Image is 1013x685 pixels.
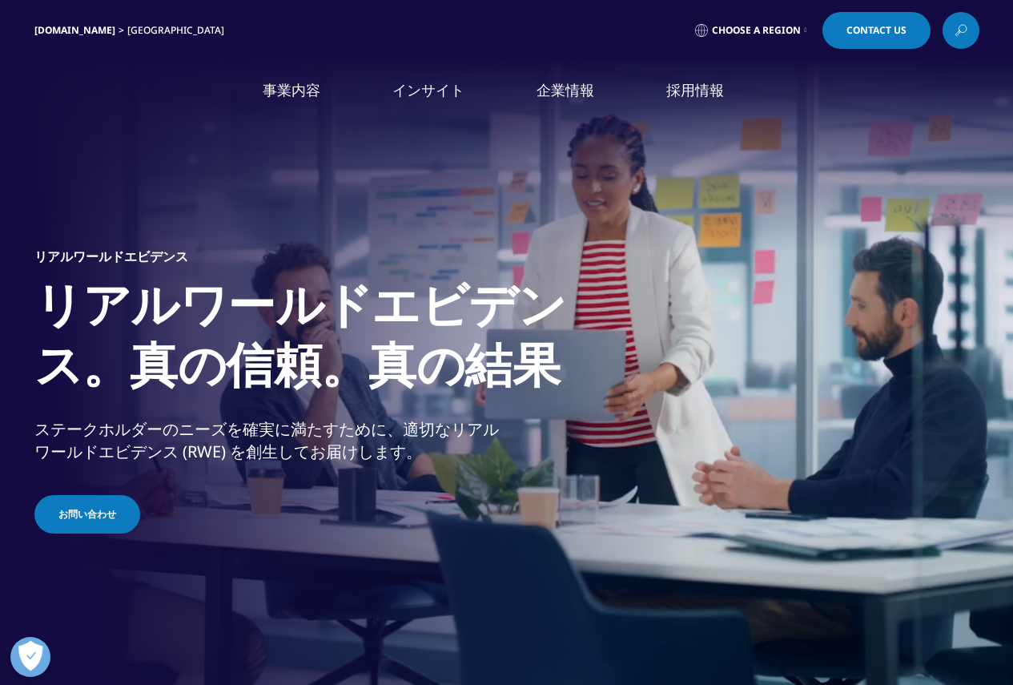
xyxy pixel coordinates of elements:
[34,248,188,264] h5: リアルワールドエビデンス
[666,80,724,100] a: 採用情報
[392,80,464,100] a: インサイト
[846,26,906,35] span: Contact Us
[34,23,115,37] a: [DOMAIN_NAME]
[537,80,594,100] a: 企業情報
[263,80,320,100] a: 事業内容
[34,418,503,463] div: ステークホルダーのニーズを確実に満たすために、適切なリアルワールドエビデンス (RWE) を創生してお届けします。
[169,56,979,132] nav: Primary
[10,637,50,677] button: 優先設定センターを開く
[34,495,140,534] a: お問い合わせ
[127,24,231,37] div: [GEOGRAPHIC_DATA]
[712,24,801,37] span: Choose a Region
[822,12,931,49] a: Contact Us
[34,274,635,404] h1: リアルワールドエビデンス。真の信頼。真の結果
[58,507,116,522] span: お問い合わせ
